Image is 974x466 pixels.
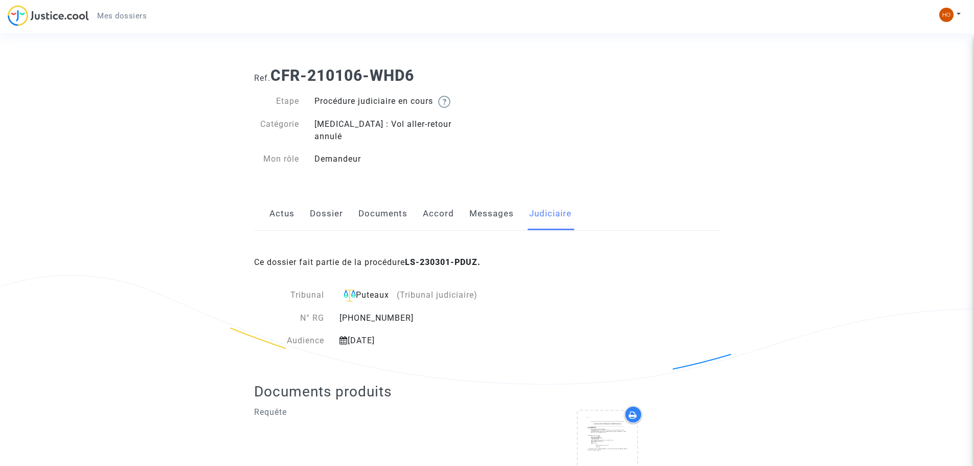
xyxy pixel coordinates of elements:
div: Procédure judiciaire en cours [307,95,487,108]
b: LS-230301-PDUZ. [405,257,481,267]
a: Documents [358,197,407,231]
div: [DATE] [332,335,539,347]
a: Mes dossiers [89,8,155,24]
a: Actus [269,197,295,231]
div: [PHONE_NUMBER] [332,312,539,324]
img: help.svg [438,96,450,108]
div: Tribunal [254,289,332,302]
div: Mon rôle [246,153,307,165]
a: Messages [469,197,514,231]
span: Ce dossier fait partie de la procédure [254,257,481,267]
h2: Documents produits [254,383,720,401]
img: icon-faciliter-sm.svg [344,290,356,302]
span: Mes dossiers [97,11,147,20]
img: 5895597dbcca80227e01eb0de8807bbb [939,8,954,22]
a: Judiciaire [529,197,572,231]
a: Accord [423,197,454,231]
b: CFR-210106-WHD6 [270,66,414,84]
a: Dossier [310,197,343,231]
span: (Tribunal judiciaire) [397,290,478,300]
img: jc-logo.svg [8,5,89,26]
div: Demandeur [307,153,487,165]
div: [MEDICAL_DATA] : Vol aller-retour annulé [307,118,487,143]
div: Puteaux [339,289,531,302]
div: N° RG [254,312,332,324]
div: Catégorie [246,118,307,143]
div: Etape [246,95,307,108]
span: Ref. [254,73,270,83]
div: Audience [254,335,332,347]
p: Requête [254,406,480,418]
